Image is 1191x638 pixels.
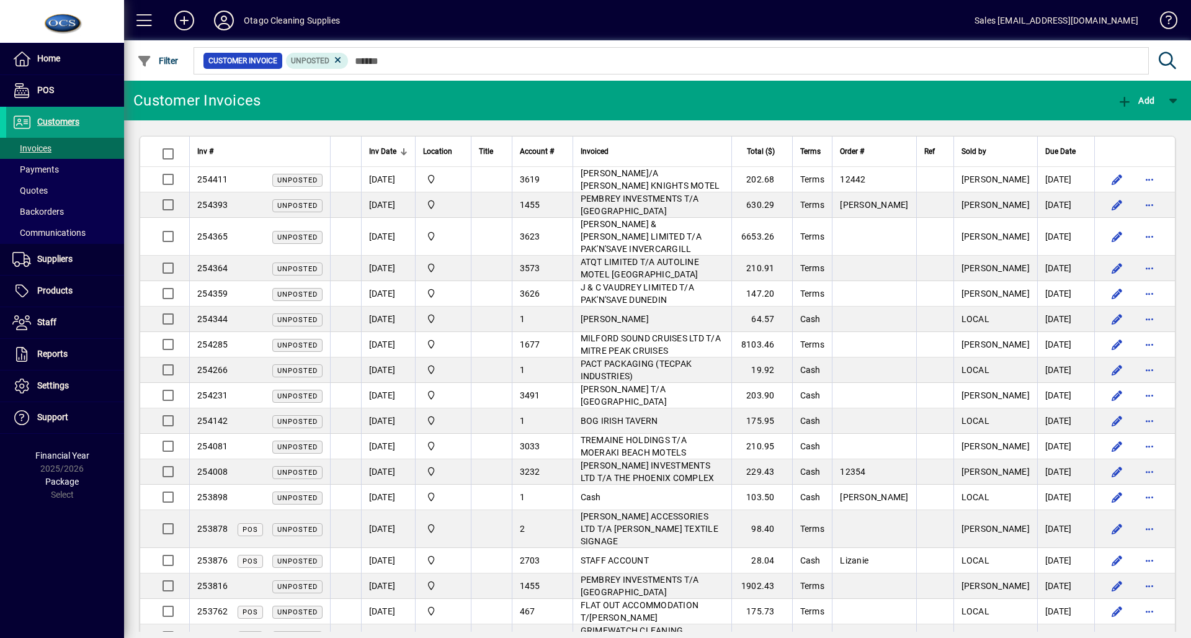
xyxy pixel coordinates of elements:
[800,467,821,477] span: Cash
[581,416,658,426] span: BOG IRISH TAVERN
[961,581,1030,591] span: [PERSON_NAME]
[1114,89,1158,112] button: Add
[1107,227,1127,246] button: Edit
[423,261,463,275] span: Head Office
[6,159,124,180] a: Payments
[1140,519,1159,539] button: More options
[37,254,73,264] span: Suppliers
[1140,284,1159,303] button: More options
[361,307,415,332] td: [DATE]
[6,371,124,402] a: Settings
[1037,573,1094,599] td: [DATE]
[581,257,699,279] span: ATQT LIMITED T/A AUTOLINE MOTEL [GEOGRAPHIC_DATA]
[581,492,601,502] span: Cash
[423,145,452,158] span: Location
[277,557,318,565] span: Unposted
[731,218,792,256] td: 6653.26
[37,117,79,127] span: Customers
[731,192,792,218] td: 630.29
[520,314,525,324] span: 1
[197,145,323,158] div: Inv #
[1140,360,1159,380] button: More options
[361,599,415,624] td: [DATE]
[581,314,649,324] span: [PERSON_NAME]
[369,145,396,158] span: Inv Date
[520,416,525,426] span: 1
[361,167,415,192] td: [DATE]
[197,441,228,451] span: 254081
[1107,576,1127,596] button: Edit
[277,367,318,375] span: Unposted
[6,43,124,74] a: Home
[291,56,329,65] span: Unposted
[423,522,463,536] span: Head Office
[731,167,792,192] td: 202.68
[520,441,540,451] span: 3033
[1037,408,1094,434] td: [DATE]
[1151,2,1175,43] a: Knowledge Base
[1140,335,1159,354] button: More options
[197,555,228,565] span: 253876
[361,459,415,485] td: [DATE]
[581,461,715,483] span: [PERSON_NAME] INVESTMENTS LTD T/A THE PHOENIX COMPLEX
[520,606,535,616] span: 467
[197,231,228,241] span: 254365
[731,459,792,485] td: 229.43
[961,441,1030,451] span: [PERSON_NAME]
[361,485,415,510] td: [DATE]
[6,201,124,222] a: Backorders
[975,11,1138,30] div: Sales [EMAIL_ADDRESS][DOMAIN_NAME]
[361,434,415,459] td: [DATE]
[961,314,989,324] span: LOCAL
[1107,550,1127,570] button: Edit
[1140,227,1159,246] button: More options
[197,581,228,591] span: 253816
[1140,462,1159,482] button: More options
[840,467,865,477] span: 12354
[1140,550,1159,570] button: More options
[961,365,989,375] span: LOCAL
[361,281,415,307] td: [DATE]
[1117,96,1154,106] span: Add
[277,469,318,477] span: Unposted
[6,307,124,338] a: Staff
[37,53,60,63] span: Home
[277,443,318,451] span: Unposted
[1037,218,1094,256] td: [DATE]
[731,256,792,281] td: 210.91
[961,289,1030,299] span: [PERSON_NAME]
[197,339,228,349] span: 254285
[1107,519,1127,539] button: Edit
[12,143,51,153] span: Invoices
[1107,487,1127,507] button: Edit
[961,390,1030,400] span: [PERSON_NAME]
[581,145,609,158] span: Invoiced
[1107,335,1127,354] button: Edit
[1037,383,1094,408] td: [DATE]
[361,332,415,357] td: [DATE]
[6,276,124,307] a: Products
[423,579,463,593] span: Head Office
[520,339,540,349] span: 1677
[961,174,1030,184] span: [PERSON_NAME]
[1037,510,1094,548] td: [DATE]
[581,359,692,381] span: PACT PACKAGING (TECPAK INDUSTRIES)
[840,492,908,502] span: [PERSON_NAME]
[961,467,1030,477] span: [PERSON_NAME]
[961,145,986,158] span: Sold by
[961,606,989,616] span: LOCAL
[581,333,721,356] span: MILFORD SOUND CRUISES LTD T/A MITRE PEAK CRUISES
[277,176,318,184] span: Unposted
[924,145,946,158] div: Ref
[1140,411,1159,431] button: More options
[277,265,318,273] span: Unposted
[1037,459,1094,485] td: [DATE]
[731,332,792,357] td: 8103.46
[800,390,821,400] span: Cash
[197,492,228,502] span: 253898
[277,392,318,400] span: Unposted
[581,555,649,565] span: STAFF ACCOUNT
[423,312,463,326] span: Head Office
[361,408,415,434] td: [DATE]
[423,230,463,243] span: Head Office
